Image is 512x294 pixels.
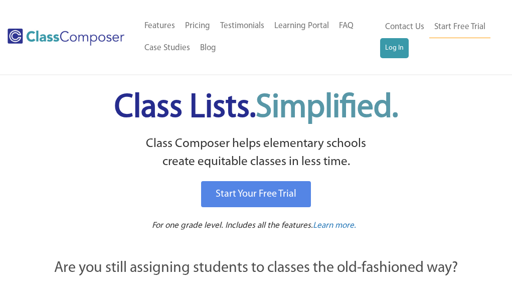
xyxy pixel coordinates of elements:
[380,16,497,58] nav: Header Menu
[429,16,490,39] a: Start Free Trial
[215,15,269,37] a: Testimonials
[313,221,356,230] span: Learn more.
[20,257,492,279] p: Are you still assigning students to classes the old-fashioned way?
[334,15,359,37] a: FAQ
[10,135,502,172] p: Class Composer helps elementary schools create equitable classes in less time.
[139,15,381,59] nav: Header Menu
[139,15,180,37] a: Features
[313,220,356,232] a: Learn more.
[256,92,398,124] span: Simplified.
[380,38,409,58] a: Log In
[380,16,429,38] a: Contact Us
[139,37,195,59] a: Case Studies
[8,29,124,46] img: Class Composer
[114,92,398,124] span: Class Lists.
[269,15,334,37] a: Learning Portal
[180,15,215,37] a: Pricing
[201,181,311,207] a: Start Your Free Trial
[152,221,313,230] span: For one grade level. Includes all the features.
[195,37,221,59] a: Blog
[216,189,296,199] span: Start Your Free Trial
